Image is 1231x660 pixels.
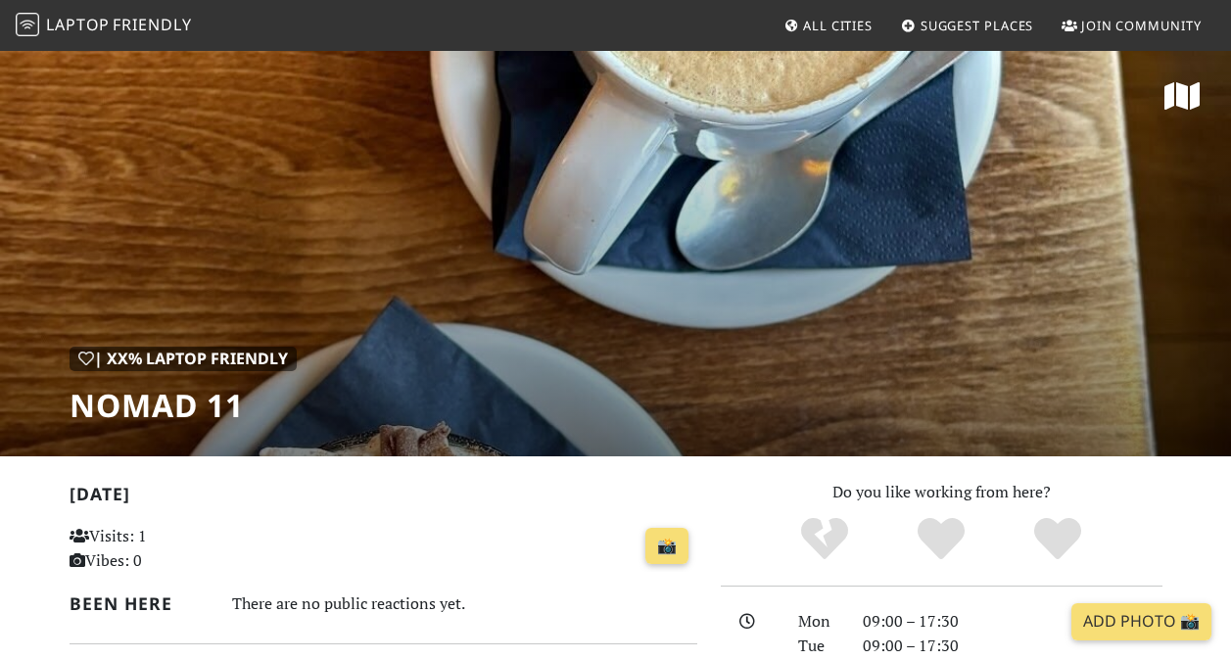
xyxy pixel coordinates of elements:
[767,515,883,564] div: No
[1054,8,1209,43] a: Join Community
[721,480,1162,505] p: Do you like working from here?
[70,347,297,372] div: | XX% Laptop Friendly
[46,14,110,35] span: Laptop
[851,634,1174,659] div: 09:00 – 17:30
[999,515,1115,564] div: Definitely!
[786,609,851,635] div: Mon
[1071,603,1211,640] a: Add Photo 📸
[232,589,697,618] div: There are no public reactions yet.
[803,17,873,34] span: All Cities
[16,9,192,43] a: LaptopFriendly LaptopFriendly
[851,609,1174,635] div: 09:00 – 17:30
[645,528,688,565] a: 📸
[883,515,1000,564] div: Yes
[70,484,697,512] h2: [DATE]
[113,14,191,35] span: Friendly
[786,634,851,659] div: Tue
[893,8,1042,43] a: Suggest Places
[70,593,209,614] h2: Been here
[1081,17,1202,34] span: Join Community
[776,8,880,43] a: All Cities
[70,387,297,424] h1: NOMAD 11
[16,13,39,36] img: LaptopFriendly
[70,524,263,574] p: Visits: 1 Vibes: 0
[921,17,1034,34] span: Suggest Places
